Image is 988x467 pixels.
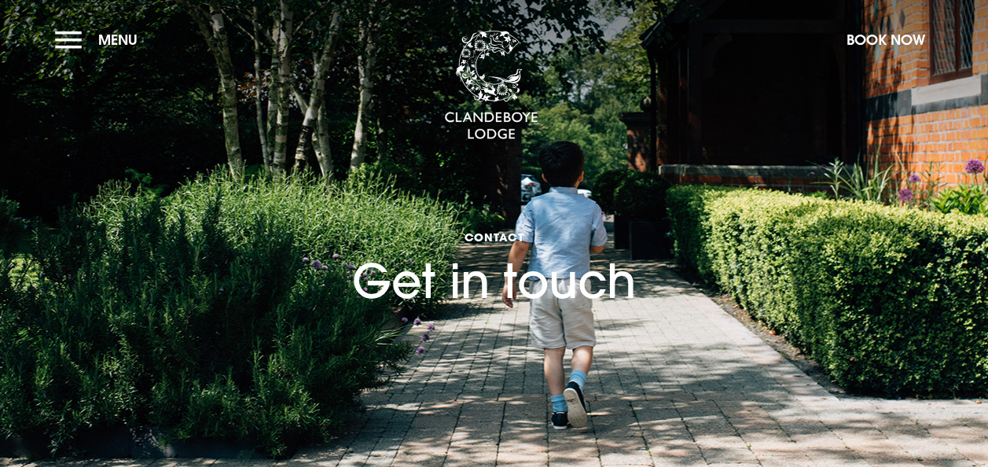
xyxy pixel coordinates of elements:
[444,31,538,141] img: Clandeboye Lodge
[839,23,933,57] button: Book Now
[98,31,138,49] span: Menu
[352,171,636,308] h1: Get in touch
[55,23,145,57] button: Menu
[352,230,636,245] span: Contact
